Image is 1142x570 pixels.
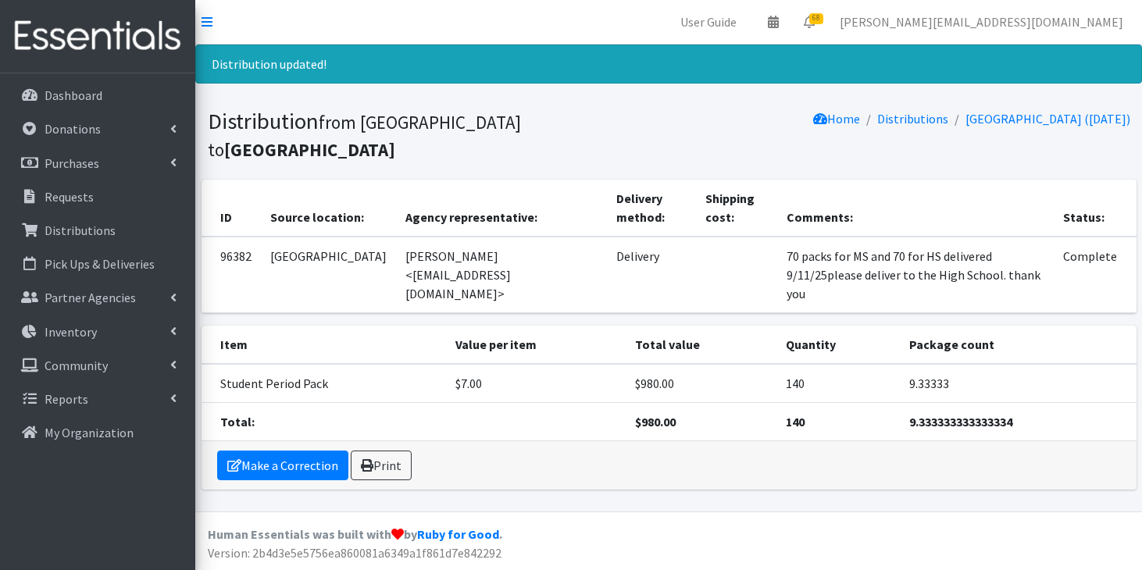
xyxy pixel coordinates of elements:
[965,111,1130,126] a: [GEOGRAPHIC_DATA] ([DATE])
[45,223,116,238] p: Distributions
[6,417,189,448] a: My Organization
[6,282,189,313] a: Partner Agencies
[809,13,823,24] span: 68
[45,155,99,171] p: Purchases
[261,180,396,237] th: Source location:
[6,215,189,246] a: Distributions
[202,326,446,364] th: Item
[45,121,101,137] p: Donations
[195,45,1142,84] div: Distribution updated!
[224,138,395,161] b: [GEOGRAPHIC_DATA]
[909,414,1012,429] strong: 9.333333333333334
[351,451,412,480] a: Print
[45,189,94,205] p: Requests
[6,148,189,179] a: Purchases
[635,414,676,429] strong: $980.00
[202,237,261,313] td: 96382
[777,237,1054,313] td: 70 packs for MS and 70 for HS delivered 9/11/25please deliver to the High School. thank you
[45,358,108,373] p: Community
[202,180,261,237] th: ID
[813,111,860,126] a: Home
[6,113,189,144] a: Donations
[626,326,776,364] th: Total value
[1054,237,1136,313] td: Complete
[900,364,1136,403] td: 9.33333
[791,6,827,37] a: 68
[45,256,155,272] p: Pick Ups & Deliveries
[396,180,607,237] th: Agency representative:
[877,111,948,126] a: Distributions
[208,111,521,161] small: from [GEOGRAPHIC_DATA] to
[6,181,189,212] a: Requests
[45,425,134,440] p: My Organization
[396,237,607,313] td: [PERSON_NAME] <[EMAIL_ADDRESS][DOMAIN_NAME]>
[417,526,499,542] a: Ruby for Good
[45,87,102,103] p: Dashboard
[208,526,502,542] strong: Human Essentials was built with by .
[6,10,189,62] img: HumanEssentials
[45,324,97,340] p: Inventory
[786,414,805,429] strong: 140
[777,180,1054,237] th: Comments:
[900,326,1136,364] th: Package count
[1054,180,1136,237] th: Status:
[696,180,778,237] th: Shipping cost:
[776,326,900,364] th: Quantity
[208,108,663,162] h1: Distribution
[208,545,501,561] span: Version: 2b4d3e5e5756ea860081a6349a1f861d7e842292
[446,326,626,364] th: Value per item
[607,237,696,313] td: Delivery
[6,248,189,280] a: Pick Ups & Deliveries
[6,316,189,347] a: Inventory
[607,180,696,237] th: Delivery method:
[217,451,348,480] a: Make a Correction
[6,350,189,381] a: Community
[45,290,136,305] p: Partner Agencies
[6,80,189,111] a: Dashboard
[827,6,1136,37] a: [PERSON_NAME][EMAIL_ADDRESS][DOMAIN_NAME]
[6,383,189,415] a: Reports
[776,364,900,403] td: 140
[202,364,446,403] td: Student Period Pack
[626,364,776,403] td: $980.00
[446,364,626,403] td: $7.00
[261,237,396,313] td: [GEOGRAPHIC_DATA]
[220,414,255,429] strong: Total:
[45,391,88,407] p: Reports
[668,6,749,37] a: User Guide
